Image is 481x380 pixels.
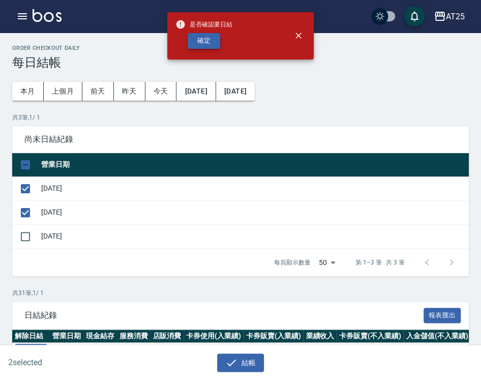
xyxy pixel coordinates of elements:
[216,82,255,101] button: [DATE]
[50,343,83,361] td: [DATE]
[184,330,244,343] th: 卡券使用(入業績)
[39,200,469,224] td: [DATE]
[117,330,151,343] th: 服務消費
[12,113,469,122] p: 共 3 筆, 1 / 1
[44,82,82,101] button: 上個月
[8,356,118,369] h6: 2 selected
[150,330,184,343] th: 店販消費
[244,343,304,361] td: 0
[24,310,424,320] span: 日結紀錄
[12,45,469,51] h2: Order checkout daily
[145,82,177,101] button: 今天
[12,55,469,70] h3: 每日結帳
[12,82,44,101] button: 本月
[404,330,471,343] th: 入金儲值(不入業績)
[24,134,457,144] span: 尚未日結紀錄
[424,310,461,319] a: 報表匯出
[337,330,404,343] th: 卡券販賣(不入業績)
[303,330,337,343] th: 業績收入
[83,343,117,361] td: 39095
[39,153,469,177] th: 營業日期
[315,249,339,276] div: 50
[33,9,62,22] img: Logo
[117,343,151,361] td: 49662
[404,6,425,26] button: save
[83,330,117,343] th: 現金結存
[355,258,405,267] p: 第 1–3 筆 共 3 筆
[39,224,469,248] td: [DATE]
[176,82,216,101] button: [DATE]
[424,308,461,324] button: 報表匯出
[446,10,465,23] div: AT25
[274,258,311,267] p: 每頁顯示數量
[114,82,145,101] button: 昨天
[82,82,114,101] button: 前天
[337,343,404,361] td: 0
[15,344,47,360] button: 解除
[303,343,337,361] td: 50662
[217,354,264,372] button: 結帳
[12,330,50,343] th: 解除日結
[244,330,304,343] th: 卡券販賣(入業績)
[150,343,184,361] td: 1000
[287,24,310,47] button: close
[184,343,244,361] td: 0
[175,19,232,30] span: 是否確認要日結
[188,33,220,49] button: 確定
[12,288,469,298] p: 共 31 筆, 1 / 1
[404,343,471,361] td: 0
[50,330,83,343] th: 營業日期
[430,6,469,27] button: AT25
[39,177,469,200] td: [DATE]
